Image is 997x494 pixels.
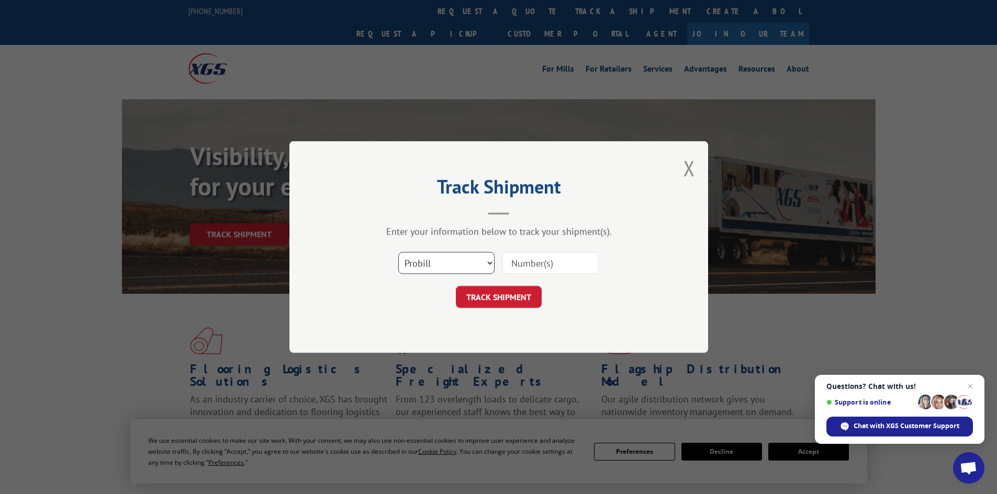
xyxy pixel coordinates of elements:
[456,286,542,308] button: TRACK SHIPMENT
[342,225,656,237] div: Enter your information below to track your shipment(s).
[953,452,984,484] div: Open chat
[826,417,973,436] div: Chat with XGS Customer Support
[854,421,959,431] span: Chat with XGS Customer Support
[964,380,977,393] span: Close chat
[826,398,914,406] span: Support is online
[684,154,695,182] button: Close modal
[502,252,599,274] input: Number(s)
[342,179,656,199] h2: Track Shipment
[826,382,973,390] span: Questions? Chat with us!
